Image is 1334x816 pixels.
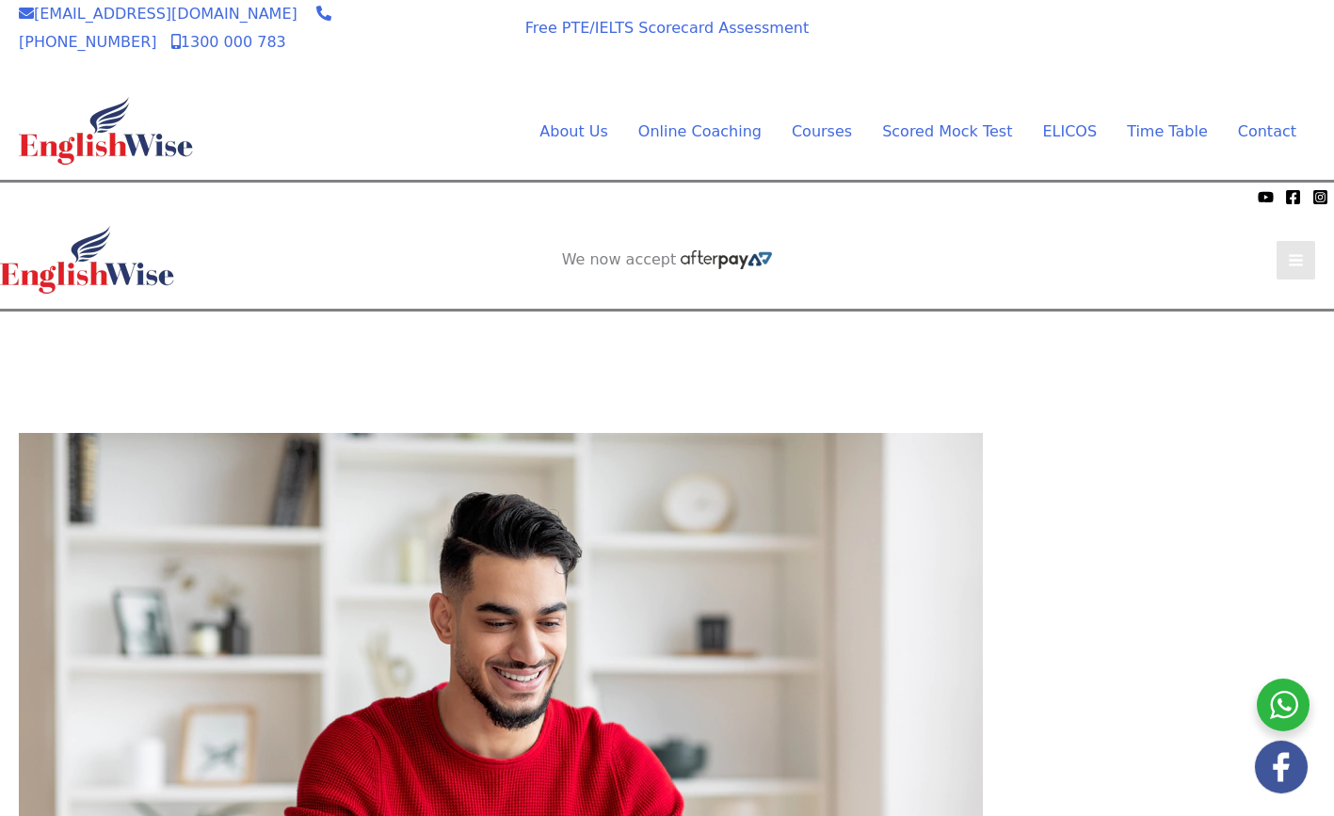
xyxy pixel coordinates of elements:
[1127,122,1208,140] span: Time Table
[562,250,677,269] span: We now accept
[1112,118,1223,146] a: Time TableMenu Toggle
[882,122,1012,140] span: Scored Mock Test
[1312,189,1328,205] a: Instagram
[525,19,809,37] a: Free PTE/IELTS Scorecard Assessment
[19,5,331,51] a: [PHONE_NUMBER]
[1005,25,1296,63] a: AI SCORED PTE SOFTWARE REGISTER FOR FREE SOFTWARE TRIAL
[503,312,832,373] aside: Header Widget 1
[1042,122,1097,140] span: ELICOS
[553,250,782,270] aside: Header Widget 2
[405,55,457,65] img: Afterpay-Logo
[171,33,286,51] a: 1300 000 783
[524,118,622,146] a: About UsMenu Toggle
[867,118,1027,146] a: Scored Mock TestMenu Toggle
[494,118,1296,146] nav: Site Navigation: Main Menu
[986,10,1315,72] aside: Header Widget 1
[9,187,109,206] span: We now accept
[1223,118,1296,146] a: Contact
[1238,122,1296,140] span: Contact
[522,327,813,364] a: AI SCORED PTE SOFTWARE REGISTER FOR FREE SOFTWARE TRIAL
[1258,189,1274,205] a: YouTube
[623,118,777,146] a: Online CoachingMenu Toggle
[1027,118,1112,146] a: ELICOS
[539,122,607,140] span: About Us
[114,192,166,202] img: Afterpay-Logo
[19,5,297,23] a: [EMAIL_ADDRESS][DOMAIN_NAME]
[681,250,772,269] img: Afterpay-Logo
[638,122,762,140] span: Online Coaching
[1255,741,1308,793] img: white-facebook.png
[1285,189,1301,205] a: Facebook
[384,13,478,51] span: We now accept
[792,122,852,140] span: Courses
[19,97,193,165] img: cropped-ew-logo
[777,118,867,146] a: CoursesMenu Toggle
